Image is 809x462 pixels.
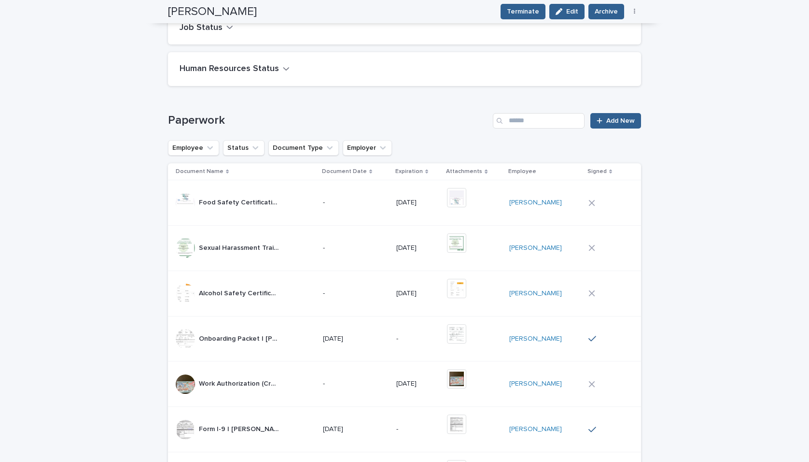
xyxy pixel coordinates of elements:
span: Edit [566,8,578,15]
p: Document Name [176,166,223,177]
p: [DATE] [396,244,439,252]
tr: Onboarding Packet | [PERSON_NAME] | Great White VeniceOnboarding Packet | [PERSON_NAME] | Great W... [168,316,641,361]
button: Edit [549,4,585,19]
p: Signed [587,166,607,177]
tr: Alcohol Safety Certification | [PERSON_NAME] | Great White VeniceAlcohol Safety Certification | [... [168,271,641,316]
button: Status [223,140,265,156]
button: Terminate [501,4,545,19]
p: Form I-9 | Revesz | Great White Venice [199,423,281,433]
a: [PERSON_NAME] [509,380,562,388]
p: Employee [508,166,536,177]
button: Human Resources Status [180,64,290,74]
p: [DATE] [396,380,439,388]
p: - [323,199,389,207]
button: Employee [168,140,219,156]
span: Archive [595,7,618,16]
p: - [396,335,439,343]
a: [PERSON_NAME] [509,244,562,252]
p: - [323,289,389,298]
span: Add New [606,117,635,124]
p: [DATE] [396,289,439,298]
p: - [323,380,389,388]
p: Work Authorization (Create Electronic I-9) | Revesz | Great White Venice [199,378,281,388]
tr: Sexual Harassment Training Certificate | [PERSON_NAME] | Great White VeniceSexual Harassment Trai... [168,225,641,271]
p: [DATE] [323,335,389,343]
button: Archive [588,4,624,19]
button: Employer [343,140,392,156]
a: Add New [590,113,641,129]
p: - [323,244,389,252]
p: Attachments [446,166,482,177]
p: [DATE] [396,199,439,207]
span: Terminate [507,7,539,16]
a: [PERSON_NAME] [509,335,562,343]
p: Sexual Harassment Training Certificate | Revesz | Great White Venice [199,242,281,252]
h2: Job Status [180,23,223,33]
p: Document Date [322,166,367,177]
a: [PERSON_NAME] [509,289,562,298]
p: Expiration [395,166,423,177]
input: Search [493,113,585,129]
p: - [396,425,439,433]
h1: Paperwork [168,114,489,128]
p: Onboarding Packet | Revesz | Great White Venice [199,333,281,343]
button: Job Status [180,23,233,33]
tr: Work Authorization (Create Electronic I-9) | [PERSON_NAME] | Great White VeniceWork Authorization... [168,361,641,407]
p: [DATE] [323,425,389,433]
tr: Food Safety Certification | [PERSON_NAME] | Great White VeniceFood Safety Certification | [PERSON... [168,180,641,226]
a: [PERSON_NAME] [509,199,562,207]
tr: Form I-9 | [PERSON_NAME] | Great White VeniceForm I-9 | [PERSON_NAME] | Great White Venice [DATE]... [168,407,641,452]
button: Document Type [268,140,339,156]
h2: [PERSON_NAME] [168,5,257,19]
a: [PERSON_NAME] [509,425,562,433]
p: Alcohol Safety Certification | Revesz | Great White Venice [199,288,281,298]
p: Food Safety Certification | Revesz | Great White Venice [199,197,281,207]
h2: Human Resources Status [180,64,279,74]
